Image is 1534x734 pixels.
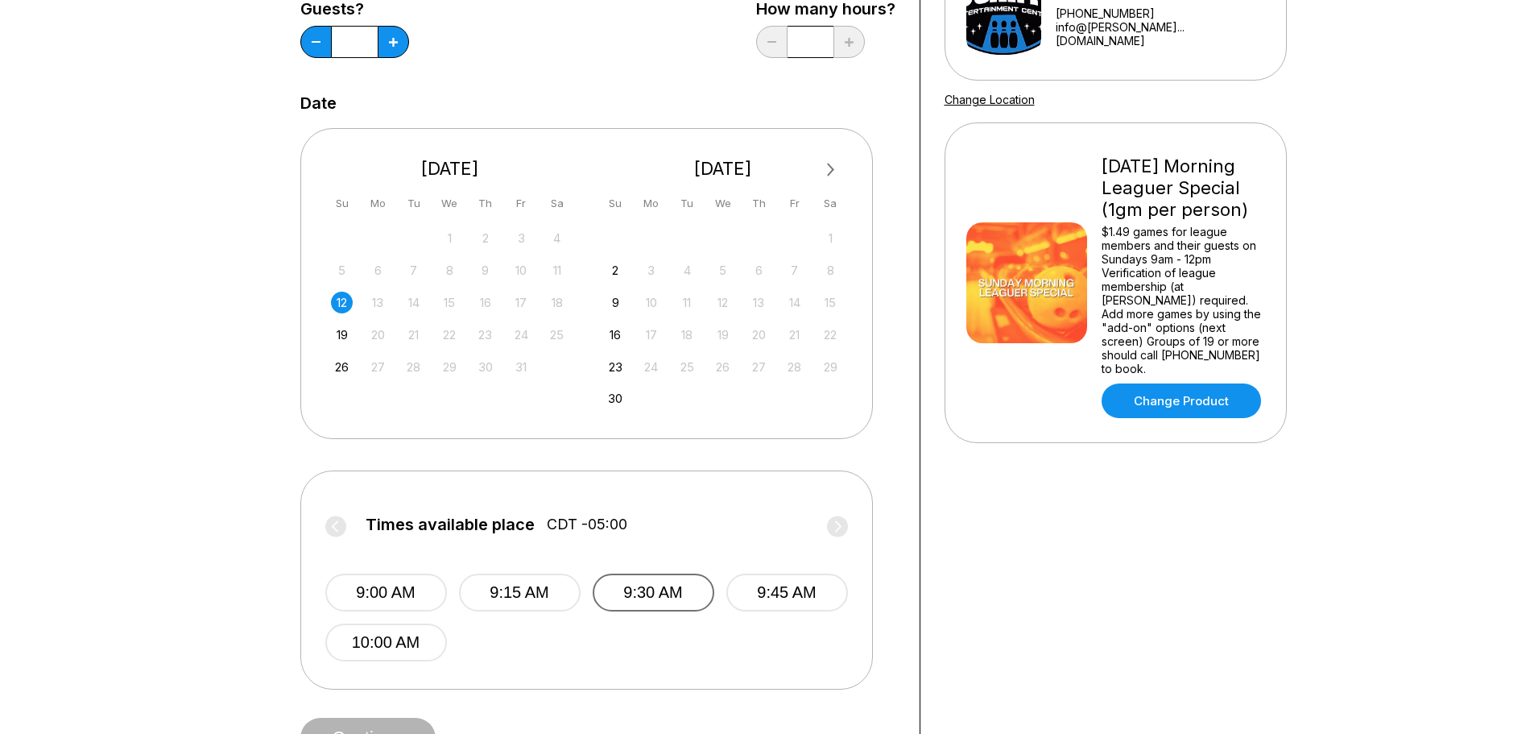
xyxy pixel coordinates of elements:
[605,259,626,281] div: Choose Sunday, November 2nd, 2025
[331,193,353,214] div: Su
[439,356,461,378] div: Not available Wednesday, October 29th, 2025
[820,227,841,249] div: Not available Saturday, November 1st, 2025
[820,259,841,281] div: Not available Saturday, November 8th, 2025
[439,193,461,214] div: We
[474,193,496,214] div: Th
[367,356,389,378] div: Not available Monday, October 27th, 2025
[820,324,841,346] div: Not available Saturday, November 22nd, 2025
[820,356,841,378] div: Not available Saturday, November 29th, 2025
[547,516,627,533] span: CDT -05:00
[605,324,626,346] div: Choose Sunday, November 16th, 2025
[474,356,496,378] div: Not available Thursday, October 30th, 2025
[605,388,626,409] div: Choose Sunday, November 30th, 2025
[640,324,662,346] div: Not available Monday, November 17th, 2025
[726,574,848,612] button: 9:45 AM
[605,193,626,214] div: Su
[459,574,581,612] button: 9:15 AM
[367,193,389,214] div: Mo
[546,259,568,281] div: Not available Saturday, October 11th, 2025
[439,259,461,281] div: Not available Wednesday, October 8th, 2025
[784,193,805,214] div: Fr
[325,574,447,612] button: 9:00 AM
[439,292,461,313] div: Not available Wednesday, October 15th, 2025
[403,324,424,346] div: Not available Tuesday, October 21st, 2025
[546,324,568,346] div: Not available Saturday, October 25th, 2025
[966,222,1087,343] img: Sunday Morning Leaguer Special (1gm per person)
[640,193,662,214] div: Mo
[640,259,662,281] div: Not available Monday, November 3rd, 2025
[325,624,447,661] button: 10:00 AM
[605,292,626,313] div: Choose Sunday, November 9th, 2025
[712,259,734,281] div: Not available Wednesday, November 5th, 2025
[403,259,424,281] div: Not available Tuesday, October 7th, 2025
[367,259,389,281] div: Not available Monday, October 6th, 2025
[511,259,532,281] div: Not available Friday, October 10th, 2025
[1102,225,1265,375] div: $1.49 games for league members and their guests on Sundays 9am - 12pm Verification of league memb...
[325,158,575,180] div: [DATE]
[329,226,571,378] div: month 2025-10
[474,324,496,346] div: Not available Thursday, October 23rd, 2025
[367,324,389,346] div: Not available Monday, October 20th, 2025
[474,259,496,281] div: Not available Thursday, October 9th, 2025
[820,193,841,214] div: Sa
[474,292,496,313] div: Not available Thursday, October 16th, 2025
[784,324,805,346] div: Not available Friday, November 21st, 2025
[712,324,734,346] div: Not available Wednesday, November 19th, 2025
[784,356,805,378] div: Not available Friday, November 28th, 2025
[712,292,734,313] div: Not available Wednesday, November 12th, 2025
[605,356,626,378] div: Choose Sunday, November 23rd, 2025
[367,292,389,313] div: Not available Monday, October 13th, 2025
[331,324,353,346] div: Choose Sunday, October 19th, 2025
[676,193,698,214] div: Tu
[366,516,535,533] span: Times available place
[945,93,1035,106] a: Change Location
[712,356,734,378] div: Not available Wednesday, November 26th, 2025
[331,356,353,378] div: Choose Sunday, October 26th, 2025
[712,193,734,214] div: We
[748,259,770,281] div: Not available Thursday, November 6th, 2025
[676,259,698,281] div: Not available Tuesday, November 4th, 2025
[820,292,841,313] div: Not available Saturday, November 15th, 2025
[748,324,770,346] div: Not available Thursday, November 20th, 2025
[640,356,662,378] div: Not available Monday, November 24th, 2025
[676,356,698,378] div: Not available Tuesday, November 25th, 2025
[748,356,770,378] div: Not available Thursday, November 27th, 2025
[818,157,844,183] button: Next Month
[546,292,568,313] div: Not available Saturday, October 18th, 2025
[784,259,805,281] div: Not available Friday, November 7th, 2025
[439,227,461,249] div: Not available Wednesday, October 1st, 2025
[593,574,714,612] button: 9:30 AM
[511,227,532,249] div: Not available Friday, October 3rd, 2025
[1056,20,1265,48] a: info@[PERSON_NAME]...[DOMAIN_NAME]
[511,356,532,378] div: Not available Friday, October 31st, 2025
[300,94,337,112] label: Date
[598,158,848,180] div: [DATE]
[403,292,424,313] div: Not available Tuesday, October 14th, 2025
[784,292,805,313] div: Not available Friday, November 14th, 2025
[403,356,424,378] div: Not available Tuesday, October 28th, 2025
[511,324,532,346] div: Not available Friday, October 24th, 2025
[331,259,353,281] div: Not available Sunday, October 5th, 2025
[1102,156,1265,221] div: [DATE] Morning Leaguer Special (1gm per person)
[748,292,770,313] div: Not available Thursday, November 13th, 2025
[748,193,770,214] div: Th
[1056,6,1265,20] div: [PHONE_NUMBER]
[439,324,461,346] div: Not available Wednesday, October 22nd, 2025
[546,193,568,214] div: Sa
[546,227,568,249] div: Not available Saturday, October 4th, 2025
[511,193,532,214] div: Fr
[676,292,698,313] div: Not available Tuesday, November 11th, 2025
[511,292,532,313] div: Not available Friday, October 17th, 2025
[1102,384,1261,418] a: Change Product
[602,226,844,410] div: month 2025-11
[474,227,496,249] div: Not available Thursday, October 2nd, 2025
[403,193,424,214] div: Tu
[676,324,698,346] div: Not available Tuesday, November 18th, 2025
[331,292,353,313] div: Choose Sunday, October 12th, 2025
[640,292,662,313] div: Not available Monday, November 10th, 2025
